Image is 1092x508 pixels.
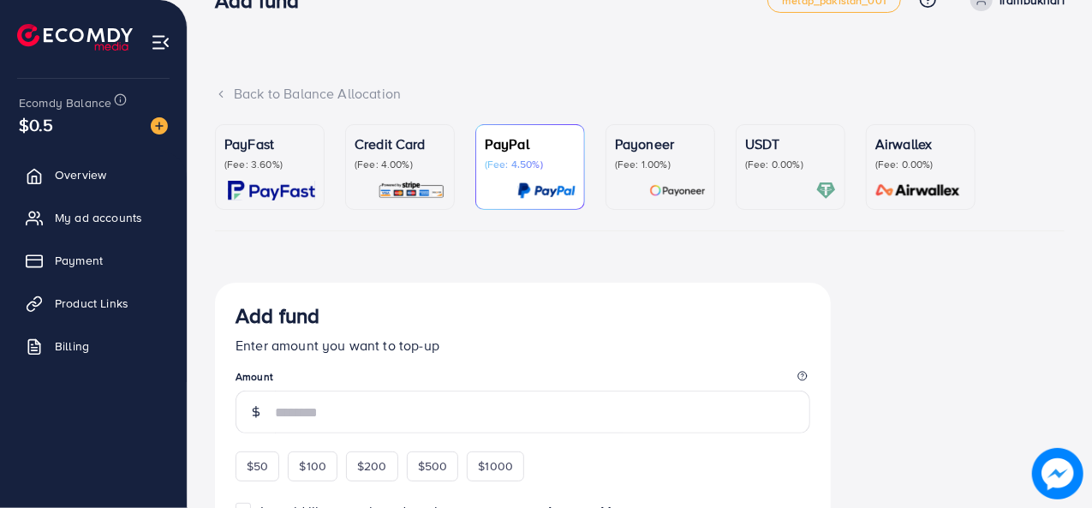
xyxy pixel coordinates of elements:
[55,166,106,183] span: Overview
[478,457,513,475] span: $1000
[55,338,89,355] span: Billing
[19,112,54,137] span: $0.5
[215,84,1065,104] div: Back to Balance Allocation
[236,303,319,328] h3: Add fund
[236,369,810,391] legend: Amount
[247,457,268,475] span: $50
[649,181,706,200] img: card
[418,457,448,475] span: $500
[378,181,445,200] img: card
[13,329,174,363] a: Billing
[19,94,111,111] span: Ecomdy Balance
[228,181,315,200] img: card
[870,181,966,200] img: card
[875,158,966,171] p: (Fee: 0.00%)
[299,457,326,475] span: $100
[13,158,174,192] a: Overview
[13,200,174,235] a: My ad accounts
[357,457,387,475] span: $200
[151,117,168,134] img: image
[485,134,576,154] p: PayPal
[151,33,170,52] img: menu
[816,181,836,200] img: card
[13,286,174,320] a: Product Links
[615,134,706,154] p: Payoneer
[745,158,836,171] p: (Fee: 0.00%)
[485,158,576,171] p: (Fee: 4.50%)
[236,335,810,356] p: Enter amount you want to top-up
[224,134,315,154] p: PayFast
[355,134,445,154] p: Credit Card
[745,134,836,154] p: USDT
[13,243,174,278] a: Payment
[615,158,706,171] p: (Fee: 1.00%)
[55,295,128,312] span: Product Links
[55,209,142,226] span: My ad accounts
[355,158,445,171] p: (Fee: 4.00%)
[1032,448,1083,499] img: image
[875,134,966,154] p: Airwallex
[17,24,133,51] img: logo
[517,181,576,200] img: card
[55,252,103,269] span: Payment
[224,158,315,171] p: (Fee: 3.60%)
